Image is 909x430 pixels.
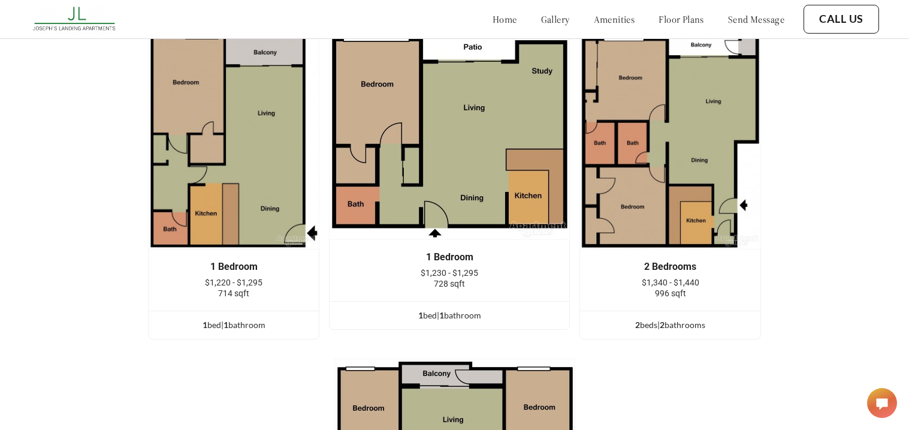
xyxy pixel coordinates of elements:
img: example [329,33,570,240]
span: $1,340 - $1,440 [642,278,699,287]
a: gallery [541,13,570,25]
div: 1 Bedroom [348,252,551,263]
img: example [579,33,761,249]
button: Call Us [804,5,879,34]
div: 1 Bedroom [167,261,301,272]
span: 728 sqft [434,279,465,288]
span: 2 [635,320,640,330]
span: 1 [203,320,207,330]
span: 2 [660,320,665,330]
div: bed | bathroom [149,318,319,332]
span: 1 [418,310,423,320]
span: 714 sqft [218,288,249,298]
span: $1,230 - $1,295 [421,268,478,278]
img: Company logo [30,3,120,35]
a: home [493,13,517,25]
div: bed s | bathroom s [580,318,760,332]
a: Call Us [819,13,863,26]
a: send message [728,13,784,25]
img: example [148,33,320,249]
div: bed | bathroom [330,309,569,322]
span: 996 sqft [655,288,686,298]
span: 1 [439,310,444,320]
a: amenities [594,13,635,25]
span: $1,220 - $1,295 [205,278,262,287]
span: 1 [224,320,228,330]
a: floor plans [659,13,704,25]
div: 2 Bedrooms [598,261,742,272]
